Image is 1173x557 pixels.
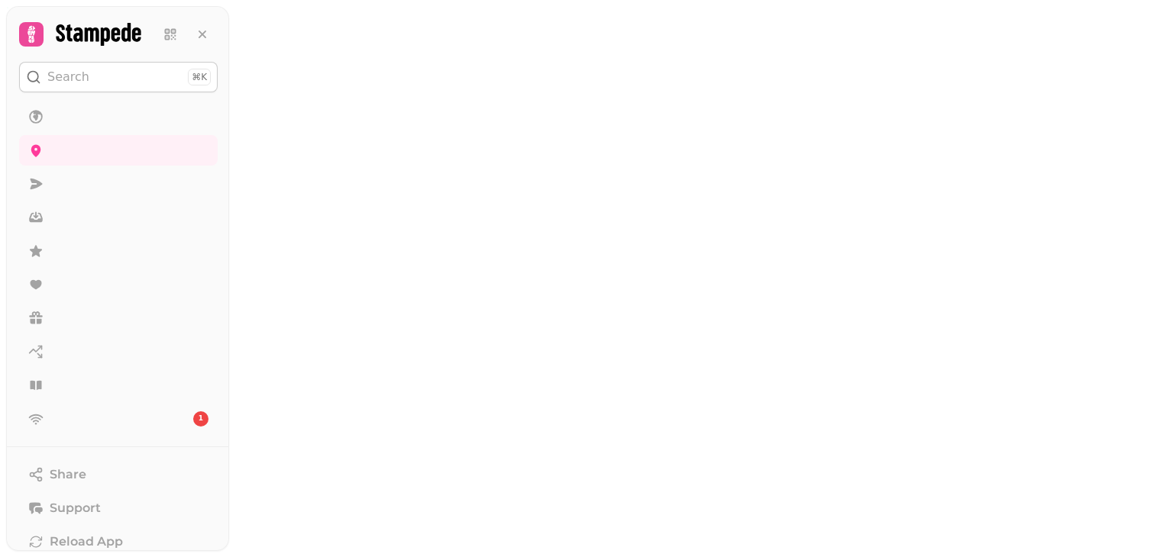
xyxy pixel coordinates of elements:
[19,62,218,92] button: Search⌘K
[50,499,101,517] span: Support
[19,526,218,557] button: Reload App
[199,414,203,424] span: 1
[188,69,211,85] div: ⌘K
[47,68,89,86] p: Search
[50,533,123,551] span: Reload App
[19,493,218,523] button: Support
[19,459,218,490] button: Share
[50,465,86,484] span: Share
[19,404,218,434] a: 1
